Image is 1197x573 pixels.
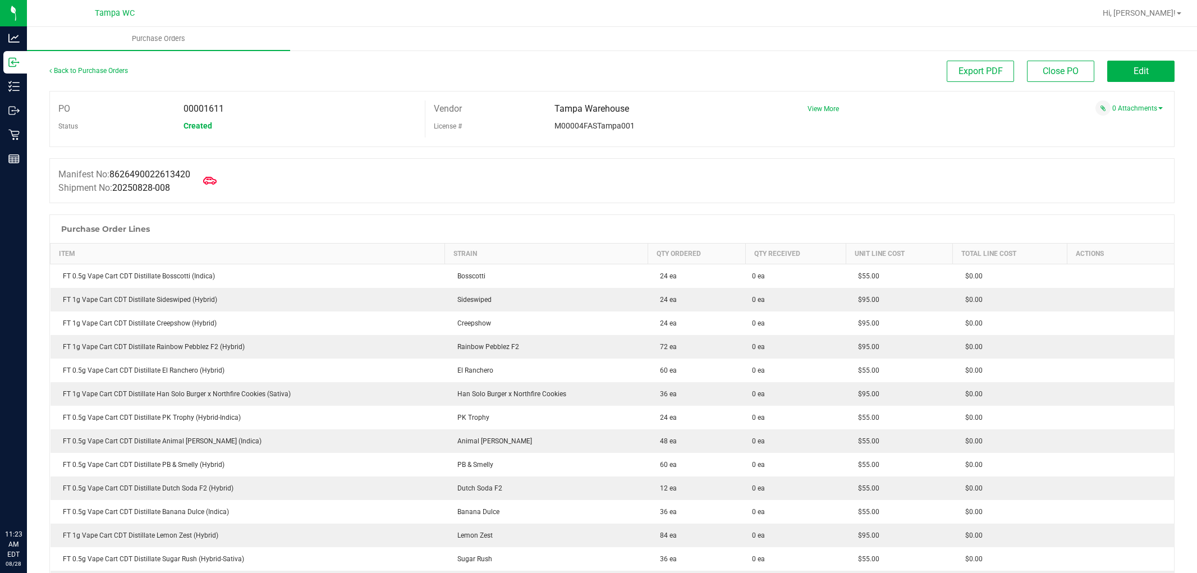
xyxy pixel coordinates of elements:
[960,461,983,469] span: $0.00
[57,318,438,328] div: FT 1g Vape Cart CDT Distillate Creepshow (Hybrid)
[752,318,765,328] span: 0 ea
[57,507,438,517] div: FT 0.5g Vape Cart CDT Distillate Banana Dulce (Indica)
[27,27,290,51] a: Purchase Orders
[654,390,677,398] span: 36 ea
[57,295,438,305] div: FT 1g Vape Cart CDT Distillate Sideswiped (Hybrid)
[654,531,677,539] span: 84 ea
[852,319,879,327] span: $95.00
[852,555,879,563] span: $55.00
[752,460,765,470] span: 0 ea
[752,554,765,564] span: 0 ea
[752,365,765,375] span: 0 ea
[8,33,20,44] inline-svg: Analytics
[554,103,629,114] span: Tampa Warehouse
[452,484,502,492] span: Dutch Soda F2
[852,343,879,351] span: $95.00
[57,342,438,352] div: FT 1g Vape Cart CDT Distillate Rainbow Pebblez F2 (Hybrid)
[752,530,765,540] span: 0 ea
[57,436,438,446] div: FT 0.5g Vape Cart CDT Distillate Animal [PERSON_NAME] (Indica)
[947,61,1014,82] button: Export PDF
[953,244,1067,264] th: Total Line Cost
[109,169,190,180] span: 8626490022613420
[808,105,839,113] a: View More
[61,224,150,233] h1: Purchase Order Lines
[654,343,677,351] span: 72 ea
[960,390,983,398] span: $0.00
[57,483,438,493] div: FT 0.5g Vape Cart CDT Distillate Dutch Soda F2 (Hybrid)
[452,461,493,469] span: PB & Smelly
[1095,100,1111,116] span: Attach a document
[654,319,677,327] span: 24 ea
[452,272,485,280] span: Bosscotti
[654,555,677,563] span: 36 ea
[752,342,765,352] span: 0 ea
[1067,244,1174,264] th: Actions
[452,414,489,421] span: PK Trophy
[184,121,212,130] span: Created
[11,483,45,517] iframe: Resource center
[752,295,765,305] span: 0 ea
[960,319,983,327] span: $0.00
[57,389,438,399] div: FT 1g Vape Cart CDT Distillate Han Solo Burger x Northfire Cookies (Sativa)
[958,66,1003,76] span: Export PDF
[846,244,952,264] th: Unit Line Cost
[752,483,765,493] span: 0 ea
[199,169,221,192] span: Mark as Arrived
[57,271,438,281] div: FT 0.5g Vape Cart CDT Distillate Bosscotti (Indica)
[57,460,438,470] div: FT 0.5g Vape Cart CDT Distillate PB & Smelly (Hybrid)
[745,244,846,264] th: Qty Received
[51,244,445,264] th: Item
[452,437,532,445] span: Animal [PERSON_NAME]
[452,555,492,563] span: Sugar Rush
[434,100,462,117] label: Vendor
[960,531,983,539] span: $0.00
[452,390,566,398] span: Han Solo Burger x Northfire Cookies
[184,103,224,114] span: 00001611
[95,8,135,18] span: Tampa WC
[960,508,983,516] span: $0.00
[852,390,879,398] span: $95.00
[852,366,879,374] span: $55.00
[57,365,438,375] div: FT 0.5g Vape Cart CDT Distillate El Ranchero (Hybrid)
[654,272,677,280] span: 24 ea
[852,531,879,539] span: $95.00
[452,296,492,304] span: Sideswiped
[117,34,200,44] span: Purchase Orders
[445,244,648,264] th: Strain
[752,507,765,517] span: 0 ea
[452,319,491,327] span: Creepshow
[58,118,78,135] label: Status
[960,296,983,304] span: $0.00
[49,67,128,75] a: Back to Purchase Orders
[654,296,677,304] span: 24 ea
[57,554,438,564] div: FT 0.5g Vape Cart CDT Distillate Sugar Rush (Hybrid-Sativa)
[654,461,677,469] span: 60 ea
[852,461,879,469] span: $55.00
[648,244,745,264] th: Qty Ordered
[852,484,879,492] span: $55.00
[960,437,983,445] span: $0.00
[58,181,170,195] label: Shipment No:
[1027,61,1094,82] button: Close PO
[960,484,983,492] span: $0.00
[58,100,70,117] label: PO
[58,168,190,181] label: Manifest No:
[960,555,983,563] span: $0.00
[554,121,635,130] span: M00004FASTampa001
[452,508,499,516] span: Banana Dulce
[8,129,20,140] inline-svg: Retail
[1103,8,1176,17] span: Hi, [PERSON_NAME]!
[8,153,20,164] inline-svg: Reports
[654,484,677,492] span: 12 ea
[654,508,677,516] span: 36 ea
[1107,61,1175,82] button: Edit
[852,437,879,445] span: $55.00
[452,531,493,539] span: Lemon Zest
[752,271,765,281] span: 0 ea
[852,414,879,421] span: $55.00
[752,389,765,399] span: 0 ea
[1112,104,1163,112] a: 0 Attachments
[452,366,493,374] span: El Ranchero
[112,182,170,193] span: 20250828-008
